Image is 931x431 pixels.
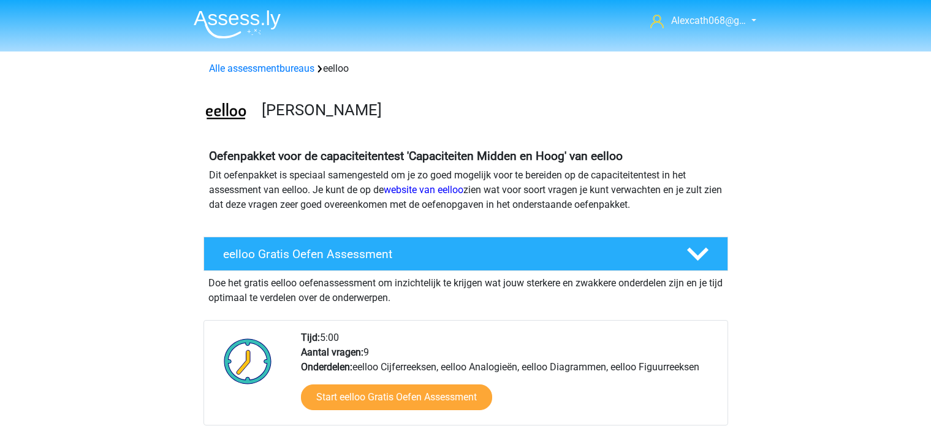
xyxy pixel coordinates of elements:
[301,384,492,410] a: Start eelloo Gratis Oefen Assessment
[262,101,718,120] h3: [PERSON_NAME]
[203,271,728,305] div: Doe het gratis eelloo oefenassessment om inzichtelijk te krijgen wat jouw sterkere en zwakkere on...
[204,61,728,76] div: eelloo
[199,237,733,271] a: eelloo Gratis Oefen Assessment
[301,346,363,358] b: Aantal vragen:
[217,330,279,392] img: Klok
[301,361,352,373] b: Onderdelen:
[384,184,463,196] a: website van eelloo
[301,332,320,343] b: Tijd:
[209,149,623,163] b: Oefenpakket voor de capaciteitentest 'Capaciteiten Midden en Hoog' van eelloo
[204,91,248,134] img: eelloo.png
[209,63,314,74] a: Alle assessmentbureaus
[671,15,746,26] span: Alexcath068@g…
[223,247,667,261] h4: eelloo Gratis Oefen Assessment
[209,168,723,212] p: Dit oefenpakket is speciaal samengesteld om je zo goed mogelijk voor te bereiden op de capaciteit...
[645,13,747,28] a: Alexcath068@g…
[292,330,727,425] div: 5:00 9 eelloo Cijferreeksen, eelloo Analogieën, eelloo Diagrammen, eelloo Figuurreeksen
[194,10,281,39] img: Assessly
